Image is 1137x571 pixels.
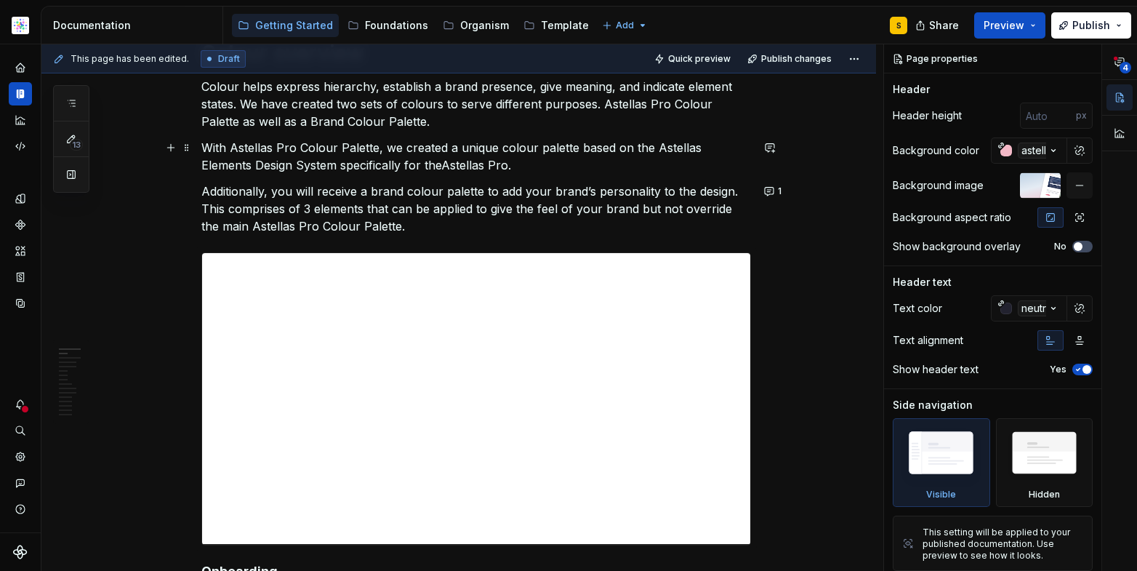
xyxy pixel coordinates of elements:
[893,362,979,377] div: Show header text
[441,158,508,172] commenthighlight: Astellas Pro
[1029,489,1060,500] div: Hidden
[9,213,32,236] a: Components
[991,137,1067,164] button: astellasRed-100
[893,143,979,158] div: Background color
[893,210,1011,225] div: Background aspect ratio
[893,275,952,290] div: Header text
[232,11,595,40] div: Page tree
[893,398,973,412] div: Side navigation
[70,139,83,151] span: 13
[984,18,1024,33] span: Preview
[342,14,434,37] a: Foundations
[9,239,32,263] a: Assets
[896,20,901,31] div: S
[460,18,509,33] div: Organism
[1051,12,1131,39] button: Publish
[518,14,595,37] a: Template
[893,108,962,123] div: Header height
[1018,300,1082,316] div: neutral-900
[218,53,240,65] span: Draft
[232,14,339,37] a: Getting Started
[9,419,32,442] button: Search ⌘K
[9,56,32,79] a: Home
[201,183,751,235] p: Additionally, you will receive a brand colour palette to add your brand’s personality to the desi...
[541,18,589,33] div: Template
[923,527,1083,562] div: This setting will be applied to your published documentation. Use preview to see how it looks.
[991,295,1067,322] button: neutral-900
[778,185,782,197] span: 1
[650,49,737,69] button: Quick preview
[9,292,32,315] a: Data sources
[743,49,838,69] button: Publish changes
[1072,18,1110,33] span: Publish
[71,53,189,65] span: This page has been edited.
[929,18,959,33] span: Share
[893,178,984,193] div: Background image
[201,139,751,174] p: With Astellas Pro Colour Palette, we created a unique colour palette based on the Astellas Elemen...
[1020,103,1076,129] input: Auto
[908,12,968,39] button: Share
[9,445,32,468] a: Settings
[1018,143,1101,159] div: astellasRed-100
[9,82,32,105] a: Documentation
[893,239,1021,254] div: Show background overlay
[996,418,1093,507] div: Hidden
[598,15,652,36] button: Add
[9,265,32,289] a: Storybook stories
[365,18,428,33] div: Foundations
[761,53,832,65] span: Publish changes
[926,489,956,500] div: Visible
[974,12,1045,39] button: Preview
[760,181,788,201] button: 1
[1076,110,1087,121] p: px
[12,17,29,34] img: b2369ad3-f38c-46c1-b2a2-f2452fdbdcd2.png
[1120,62,1131,73] span: 4
[9,108,32,132] a: Analytics
[437,14,515,37] a: Organism
[255,18,333,33] div: Getting Started
[201,78,751,130] p: Colour helps express hierarchy, establish a brand presence, give meaning, and indicate element st...
[9,471,32,495] button: Contact support
[893,333,963,348] div: Text alignment
[1054,241,1066,252] label: No
[1050,364,1066,375] label: Yes
[9,393,32,416] button: Notifications
[53,18,217,33] div: Documentation
[668,53,731,65] span: Quick preview
[9,135,32,158] a: Code automation
[893,82,930,97] div: Header
[893,301,942,316] div: Text color
[13,545,28,559] svg: Supernova Logo
[9,187,32,210] a: Design tokens
[616,20,634,31] span: Add
[893,418,990,507] div: Visible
